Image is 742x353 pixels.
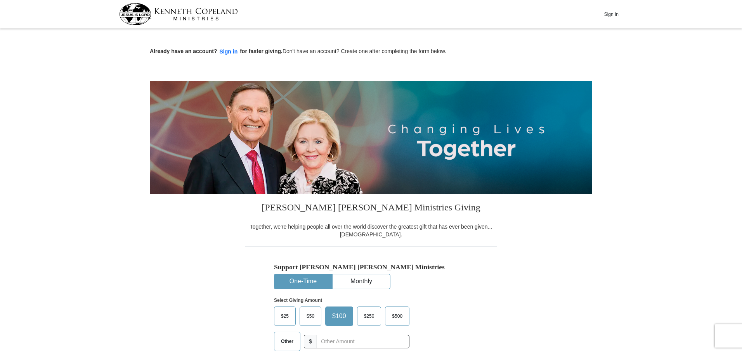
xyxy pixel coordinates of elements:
[304,335,317,348] span: $
[274,274,332,289] button: One-Time
[333,274,390,289] button: Monthly
[119,3,238,25] img: kcm-header-logo.svg
[274,298,322,303] strong: Select Giving Amount
[245,223,497,238] div: Together, we're helping people all over the world discover the greatest gift that has ever been g...
[303,310,318,322] span: $50
[328,310,350,322] span: $100
[317,335,409,348] input: Other Amount
[274,263,468,271] h5: Support [PERSON_NAME] [PERSON_NAME] Ministries
[217,47,240,56] button: Sign in
[245,194,497,223] h3: [PERSON_NAME] [PERSON_NAME] Ministries Giving
[360,310,378,322] span: $250
[600,8,623,20] button: Sign In
[277,310,293,322] span: $25
[388,310,406,322] span: $500
[150,47,592,56] p: Don't have an account? Create one after completing the form below.
[277,336,297,347] span: Other
[150,48,283,54] strong: Already have an account? for faster giving.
